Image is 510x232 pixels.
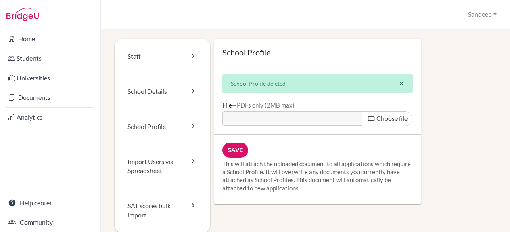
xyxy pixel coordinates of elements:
[2,50,99,66] a: Students
[2,70,99,86] a: Universities
[222,101,295,109] label: File
[2,31,99,47] a: Home
[2,109,99,125] a: Analytics
[222,160,413,192] p: This will attach the uploaded document to all applications which require a School Profile. It wil...
[399,81,404,86] i: close
[2,89,99,105] a: Documents
[222,47,413,58] h1: School Profile
[115,109,210,144] a: School Profile
[376,114,408,122] span: Choose file
[115,74,210,109] a: School Details
[222,143,248,158] input: Save
[115,144,210,189] a: Import Users via Spreadsheet
[464,7,500,22] button: Sandeep
[232,101,295,109] div: PDFs only (2MB max)
[6,8,39,21] img: Bridge-U
[2,214,99,230] a: Community
[115,39,210,74] a: Staff
[2,195,99,211] a: Help center
[222,74,413,93] div: School Profile deleted
[391,75,412,93] button: Close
